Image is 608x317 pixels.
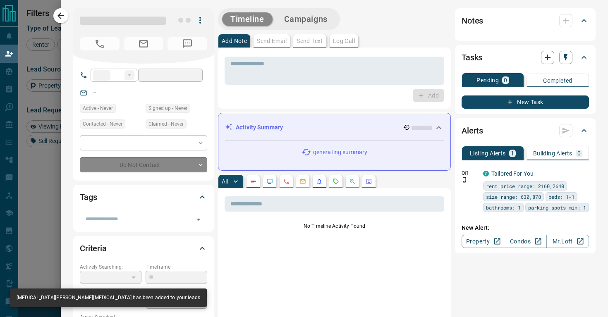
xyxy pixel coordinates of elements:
span: Claimed - Never [148,120,184,128]
span: No Email [124,37,163,50]
p: Completed [543,78,572,83]
p: Search Range: [80,288,141,296]
span: Contacted - Never [83,120,122,128]
div: Notes [462,11,589,31]
p: Actively Searching: [80,263,141,271]
div: Alerts [462,121,589,141]
p: Pending [476,77,499,83]
p: New Alert: [462,224,589,232]
svg: Notes [250,178,256,185]
h2: Notes [462,14,483,27]
span: Active - Never [83,104,113,112]
a: Mr.Loft [546,235,589,248]
a: Property [462,235,504,248]
svg: Agent Actions [366,178,372,185]
svg: Emails [299,178,306,185]
p: No Timeline Activity Found [225,222,444,230]
span: No Number [80,37,120,50]
p: Listing Alerts [470,150,506,156]
svg: Opportunities [349,178,356,185]
svg: Push Notification Only [462,177,467,183]
p: 0 [577,150,581,156]
p: generating summary [313,148,367,157]
div: Tasks [462,48,589,67]
p: Add Note [222,38,247,44]
div: condos.ca [483,171,489,176]
span: No Number [168,37,207,50]
p: All [222,179,228,184]
span: bathrooms: 1 [486,203,521,212]
svg: Listing Alerts [316,178,323,185]
span: parking spots min: 1 [528,203,586,212]
div: Activity Summary [225,120,444,135]
div: Tags [80,187,207,207]
h2: Alerts [462,124,483,137]
span: beds: 1-1 [548,193,574,201]
p: Budget: [146,288,207,296]
a: -- [93,89,96,96]
span: Signed up - Never [148,104,187,112]
button: New Task [462,95,589,109]
button: Open [193,214,204,225]
div: Criteria [80,238,207,258]
svg: Lead Browsing Activity [266,178,273,185]
p: Timeframe: [146,263,207,271]
button: Timeline [222,12,273,26]
p: Activity Summary [236,123,283,132]
span: rent price range: 2160,2640 [486,182,564,190]
p: 1 [511,150,514,156]
div: [MEDICAL_DATA][PERSON_NAME][MEDICAL_DATA] has been added to your leads [17,291,200,305]
svg: Calls [283,178,290,185]
p: Off [462,169,478,177]
div: Do Not Contact [80,157,207,172]
a: Condos [504,235,546,248]
p: Building Alerts [533,150,572,156]
p: 0 [504,77,507,83]
svg: Requests [333,178,339,185]
a: Tailored For You [491,170,534,177]
span: size range: 630,878 [486,193,541,201]
h2: Criteria [80,242,107,255]
h2: Tasks [462,51,482,64]
h2: Tags [80,191,97,204]
button: Campaigns [276,12,336,26]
